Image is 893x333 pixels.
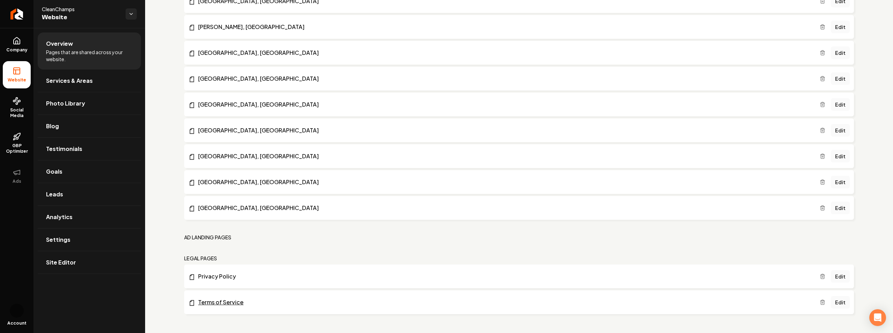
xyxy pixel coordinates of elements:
[46,122,59,130] span: Blog
[188,49,820,57] a: [GEOGRAPHIC_DATA], [GEOGRAPHIC_DATA]
[188,152,820,160] a: [GEOGRAPHIC_DATA], [GEOGRAPHIC_DATA]
[184,255,217,262] h2: Legal Pages
[831,270,850,283] a: Edit
[38,115,141,137] a: Blog
[3,31,31,58] a: Company
[46,167,62,176] span: Goals
[3,47,30,53] span: Company
[10,179,24,184] span: Ads
[188,126,820,135] a: [GEOGRAPHIC_DATA], [GEOGRAPHIC_DATA]
[869,309,886,326] div: Open Intercom Messenger
[38,138,141,160] a: Testimonials
[38,229,141,251] a: Settings
[3,91,31,124] a: Social Media
[46,49,133,63] span: Pages that are shared across your website.
[188,204,820,212] a: [GEOGRAPHIC_DATA], [GEOGRAPHIC_DATA]
[3,107,31,118] span: Social Media
[188,23,820,31] a: [PERSON_NAME], [GEOGRAPHIC_DATA]
[188,100,820,109] a: [GEOGRAPHIC_DATA], [GEOGRAPHIC_DATA]
[10,304,24,318] img: John Melton
[831,296,850,309] a: Edit
[188,272,820,281] a: Privacy Policy
[188,178,820,186] a: [GEOGRAPHIC_DATA], [GEOGRAPHIC_DATA]
[46,258,76,267] span: Site Editor
[188,298,820,306] a: Terms of Service
[46,39,73,48] span: Overview
[831,202,850,214] a: Edit
[38,160,141,183] a: Goals
[188,74,820,83] a: [GEOGRAPHIC_DATA], [GEOGRAPHIC_DATA]
[38,70,141,92] a: Services & Areas
[831,98,850,111] a: Edit
[10,8,23,20] img: Rebolt Logo
[38,206,141,228] a: Analytics
[831,21,850,33] a: Edit
[3,143,31,154] span: GBP Optimizer
[42,13,120,22] span: Website
[5,77,29,83] span: Website
[831,150,850,162] a: Edit
[831,72,850,85] a: Edit
[46,77,93,85] span: Services & Areas
[7,320,27,326] span: Account
[831,124,850,137] a: Edit
[46,190,63,198] span: Leads
[831,46,850,59] a: Edit
[38,251,141,274] a: Site Editor
[38,183,141,205] a: Leads
[184,234,232,241] h2: Ad landing pages
[38,92,141,115] a: Photo Library
[46,145,82,153] span: Testimonials
[831,176,850,188] a: Edit
[42,6,120,13] span: CleanChamps
[46,236,70,244] span: Settings
[46,99,85,108] span: Photo Library
[10,304,24,318] button: Open user button
[46,213,73,221] span: Analytics
[3,127,31,160] a: GBP Optimizer
[3,162,31,190] button: Ads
